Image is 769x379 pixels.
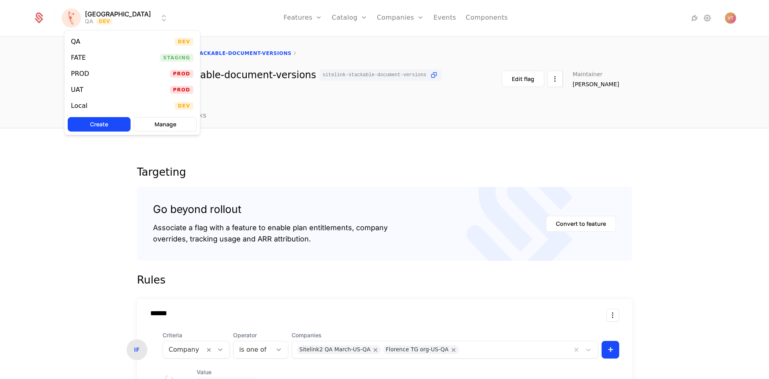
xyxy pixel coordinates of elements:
button: Create [68,117,131,132]
div: QA [71,39,81,45]
div: Local [71,103,87,109]
span: Dev [175,38,193,46]
span: Dev [175,102,193,110]
span: Staging [160,54,193,62]
button: Manage [134,117,197,132]
div: FATE [71,55,86,61]
div: Select environment [64,30,200,135]
div: PROD [71,71,89,77]
div: UAT [71,87,83,93]
span: Prod [170,86,193,94]
span: Prod [170,70,193,78]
